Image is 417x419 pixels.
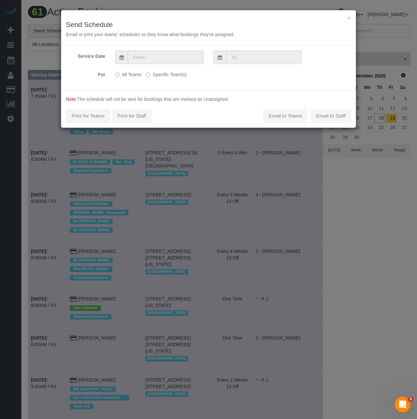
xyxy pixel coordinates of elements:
iframe: Intercom live chat [395,397,410,412]
label: For [61,69,110,78]
span: Note: [66,97,77,102]
button: × [347,14,351,21]
span: 5 [408,397,413,402]
input: All Teams [115,73,120,77]
h3: Send Schedule [66,21,351,28]
input: From [128,51,204,64]
label: Specific Team(s) [146,69,187,78]
label: All Teams [115,69,142,78]
label: Service Date [61,51,110,59]
p: Email or print your teams' schedules so they know what bookings they're assigned. [66,31,351,38]
p: The schedule will not be sent for bookings that are marked as Unassigned [66,96,351,102]
input: To [226,51,302,64]
input: Specific Team(s) [146,73,150,77]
